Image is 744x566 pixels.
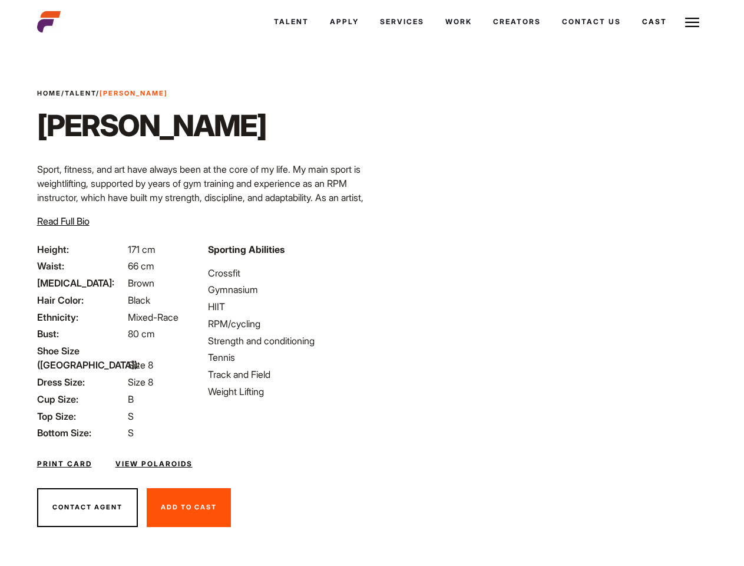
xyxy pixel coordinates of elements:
h1: [PERSON_NAME] [37,108,266,143]
li: Strength and conditioning [208,334,365,348]
a: Services [369,6,435,38]
li: HIIT [208,300,365,314]
span: Read Full Bio [37,215,90,227]
a: Apply [319,6,369,38]
span: / / [37,88,168,98]
span: [MEDICAL_DATA]: [37,276,125,290]
strong: [PERSON_NAME] [100,89,168,97]
li: Weight Lifting [208,384,365,399]
span: S [128,410,134,422]
span: Cup Size: [37,392,125,406]
span: 171 cm [128,243,156,255]
span: B [128,393,134,405]
span: Waist: [37,259,125,273]
span: Add To Cast [161,503,217,511]
span: Dress Size: [37,375,125,389]
img: Burger icon [685,15,699,29]
span: Size 8 [128,376,153,388]
span: Black [128,294,150,306]
span: Mixed-Race [128,311,178,323]
a: Talent [65,89,96,97]
p: Sport, fitness, and art have always been at the core of my life. My main sport is weightlifting, ... [37,162,365,233]
li: Crossfit [208,266,365,280]
a: Creators [482,6,551,38]
span: Bust: [37,327,125,341]
span: Top Size: [37,409,125,423]
a: Print Card [37,459,92,469]
button: Contact Agent [37,488,138,527]
span: Ethnicity: [37,310,125,324]
button: Add To Cast [147,488,231,527]
span: 66 cm [128,260,154,272]
a: Work [435,6,482,38]
span: Size 8 [128,359,153,371]
li: Gymnasium [208,282,365,297]
a: Talent [263,6,319,38]
span: Bottom Size: [37,426,125,440]
li: RPM/cycling [208,317,365,331]
span: 80 cm [128,328,155,340]
span: S [128,427,134,439]
a: View Polaroids [115,459,193,469]
img: cropped-aefm-brand-fav-22-square.png [37,10,61,34]
li: Track and Field [208,367,365,381]
li: Tennis [208,350,365,364]
a: Home [37,89,61,97]
strong: Sporting Abilities [208,243,285,255]
a: Contact Us [551,6,631,38]
span: Hair Color: [37,293,125,307]
span: Brown [128,277,154,289]
span: Shoe Size ([GEOGRAPHIC_DATA]): [37,344,125,372]
a: Cast [631,6,677,38]
button: Read Full Bio [37,214,90,228]
span: Height: [37,242,125,256]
